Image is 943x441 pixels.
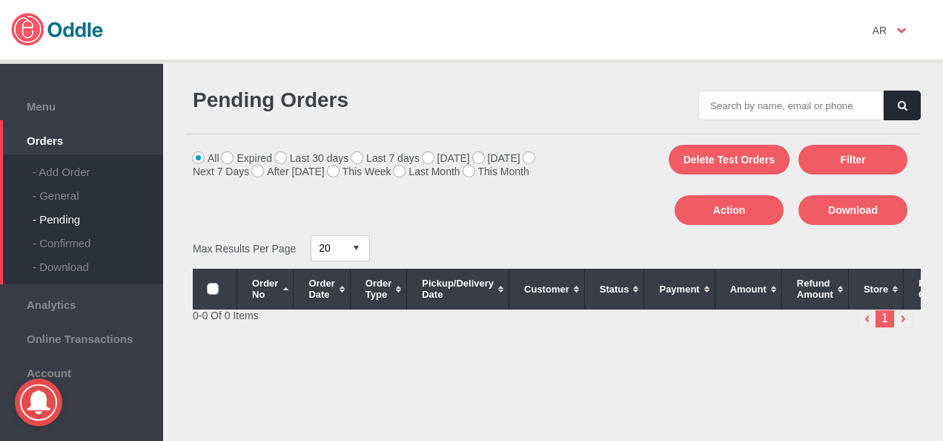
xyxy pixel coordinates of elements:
[873,24,887,36] strong: AR
[33,178,163,202] div: - General
[33,249,163,273] div: - Download
[33,154,163,178] div: - Add Order
[509,269,585,310] th: Customer
[858,310,876,328] img: left-arrow-small.png
[463,166,529,177] label: This Month
[7,329,156,345] span: Online Transactions
[237,269,294,310] th: Order No
[7,131,156,147] span: Orders
[798,195,907,225] button: Download
[407,269,509,310] th: Pickup/Delivery Date
[848,269,903,310] th: Store
[876,310,894,328] li: 1
[897,28,906,33] img: user-option-arrow.png
[294,269,350,310] th: Order Date
[222,152,271,164] label: Expired
[33,226,163,249] div: - Confirmed
[350,269,406,310] th: Order Type
[7,363,156,379] span: Account
[669,145,790,174] button: Delete Test Orders
[7,97,156,113] span: Menu
[894,310,913,328] img: right-arrow.png
[698,91,884,120] input: Search by name, email or phone
[252,166,325,177] label: After [DATE]
[781,269,848,310] th: Refund Amount
[33,202,163,226] div: - Pending
[7,295,156,311] span: Analytics
[423,152,470,164] label: [DATE]
[351,152,420,164] label: Last 7 days
[798,145,907,174] button: Filter
[715,269,781,310] th: Amount
[394,166,460,177] label: Last Month
[675,195,784,225] button: Action
[473,152,520,164] label: [DATE]
[193,88,546,112] h1: Pending Orders
[193,242,296,254] span: Max Results Per Page
[193,310,259,321] span: 0-0 Of 0 Items
[275,152,348,164] label: Last 30 days
[193,152,219,164] label: All
[584,269,644,310] th: Status
[328,166,391,177] label: This Week
[644,269,715,310] th: Payment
